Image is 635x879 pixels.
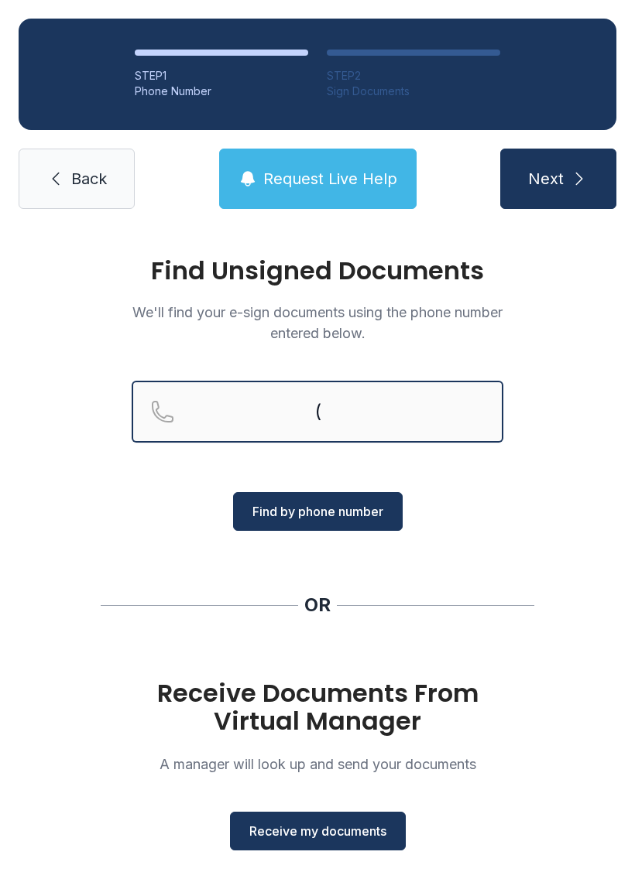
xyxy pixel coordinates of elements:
[327,84,500,99] div: Sign Documents
[132,679,503,735] h1: Receive Documents From Virtual Manager
[135,84,308,99] div: Phone Number
[71,168,107,190] span: Back
[132,302,503,344] p: We'll find your e-sign documents using the phone number entered below.
[135,68,308,84] div: STEP 1
[304,593,331,617] div: OR
[252,502,383,521] span: Find by phone number
[132,258,503,283] h1: Find Unsigned Documents
[132,754,503,775] p: A manager will look up and send your documents
[327,68,500,84] div: STEP 2
[249,822,386,840] span: Receive my documents
[132,381,503,443] input: Reservation phone number
[263,168,397,190] span: Request Live Help
[528,168,564,190] span: Next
